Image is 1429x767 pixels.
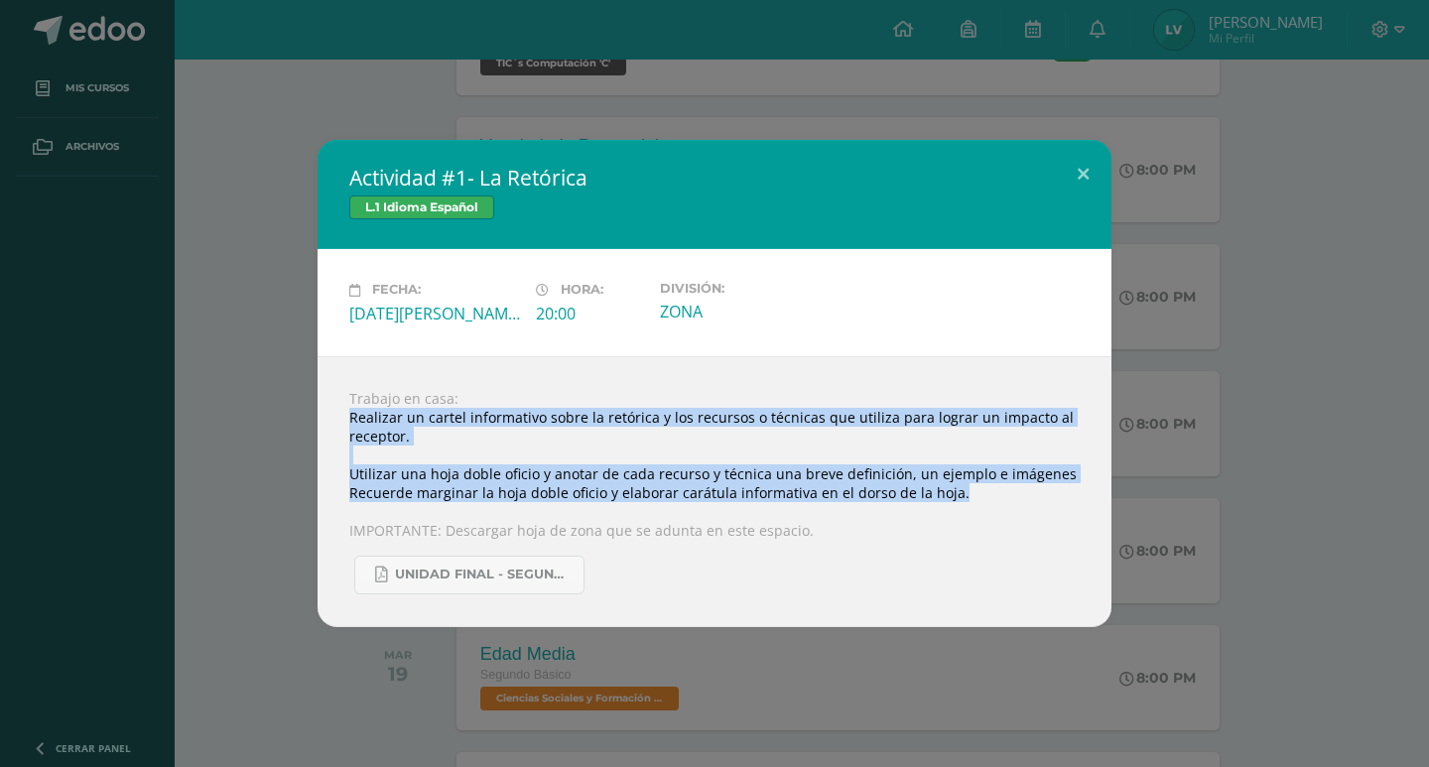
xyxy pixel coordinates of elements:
[354,556,585,594] a: UNIDAD FINAL - SEGUNDO BASICO A-B-C -.pdf
[536,303,644,324] div: 20:00
[395,567,574,582] span: UNIDAD FINAL - SEGUNDO BASICO A-B-C -.pdf
[349,195,494,219] span: L.1 Idioma Español
[1055,140,1111,207] button: Close (Esc)
[349,164,1080,192] h2: Actividad #1- La Retórica
[660,281,831,296] label: División:
[372,283,421,298] span: Fecha:
[660,301,831,322] div: ZONA
[561,283,603,298] span: Hora:
[349,303,520,324] div: [DATE][PERSON_NAME]
[318,356,1111,627] div: Trabajo en casa: Realizar un cartel informativo sobre la retórica y los recursos o técnicas que u...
